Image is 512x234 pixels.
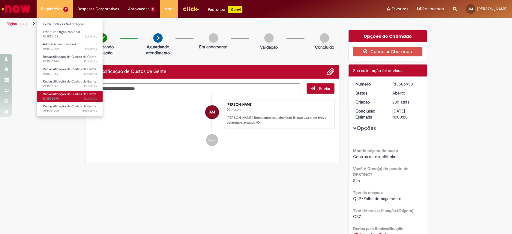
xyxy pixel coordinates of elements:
span: Sua solicitação foi enviada [353,68,403,73]
span: Reclassificação de Custos de Gente [43,79,96,84]
dt: Status [351,90,388,96]
time: 26/09/2025 16:01:59 [85,34,97,39]
div: R13506953 [392,81,420,87]
span: OBZ [353,214,361,219]
span: Despesas Corporativas [77,6,119,12]
b: Dados para Reclassificação [353,226,403,231]
a: Aberto R13559559 : Admissão de Funcionário [37,41,103,52]
span: 6d atrás [85,47,97,51]
span: Reclassificação de Custos de Gente [43,104,96,109]
ul: Histórico de tíquete [90,94,335,152]
a: Aberto R13540944 : Reclassificação de Custos de Gente [37,54,103,65]
time: 16/09/2025 08:43:04 [84,96,97,101]
span: Reclassificação de Custos de Gente [43,92,96,96]
time: 09/09/2025 12:39:56 [392,99,409,105]
span: 13d atrás [84,96,97,101]
div: 09/09/2025 12:39:56 [392,99,420,105]
time: 09/09/2025 12:39:56 [231,108,242,112]
time: 23/09/2025 14:57:54 [85,47,97,51]
span: Reclassificação de Custos de Gente [43,55,96,59]
h2: Reclassificação de Custos de Gente Histórico de tíquete [90,69,166,74]
time: 16/09/2025 08:48:21 [84,84,97,88]
b: Mundo origem do custo [353,148,398,153]
b: Tipo da despesa [353,190,383,195]
span: R13538090 [43,96,97,101]
dt: Número [351,81,388,87]
span: R13538149 [43,72,97,76]
a: Aberto R13506953 : Reclassificação de Custos de Gente [37,103,103,114]
span: R13571403 [43,34,97,39]
img: ServiceNow [1,3,31,15]
span: R13559559 [43,47,97,52]
time: 16/09/2025 16:49:10 [84,59,97,64]
span: Centros de excelência [353,154,395,159]
span: Enviar [319,86,331,91]
ul: Trilhas de página [4,18,337,29]
span: QLP/Folha de pagamento [353,196,401,201]
span: 20d atrás [231,108,242,112]
a: Aberto R13571403 : Estrutura Organizacional [37,29,103,40]
span: 2 [151,7,156,12]
img: arrow-next.png [153,33,163,43]
img: click_logo_yellow_360x200.png [183,4,199,13]
a: Página inicial [7,21,27,26]
button: Adicionar anexos [327,68,334,76]
span: 13d atrás [84,59,97,64]
span: Aprovações [128,6,149,12]
span: 20d atrás [83,109,97,113]
button: Cancelar Chamado [353,47,422,56]
div: Opções do Chamado [349,30,427,42]
time: 09/09/2025 12:39:58 [83,109,97,113]
dt: Conclusão Estimada [351,108,388,120]
a: Aberto R13538120 : Reclassificação de Custos de Gente [37,78,103,89]
textarea: Digite sua mensagem aqui... [90,83,301,94]
span: Requisições [41,6,62,12]
dt: Criação [351,99,388,105]
span: R13506953 [43,109,97,114]
button: Enviar [307,83,334,94]
b: Tipo de reclassificação (Origem) [353,208,413,213]
a: Aberto R13538090 : Reclassificação de Custos de Gente [37,91,103,102]
div: Aberto [392,90,420,96]
a: Exibir Todas as Solicitações [37,21,103,28]
p: Concluído [315,44,334,50]
span: More [164,6,174,12]
p: [PERSON_NAME]! Recebemos seu chamado R13506953 e em breve estaremos atuando. [227,115,331,125]
span: 13d atrás [84,84,97,88]
span: Favoritos [392,6,408,12]
span: 3d atrás [85,34,97,39]
span: Admissão de Funcionário [43,42,81,46]
p: Em andamento [199,44,227,50]
div: [DATE] 10:00:00 [392,108,420,120]
span: AM [469,7,473,11]
span: 13d atrás [84,72,97,76]
a: Rascunhos [417,6,444,12]
div: Padroniza [208,6,242,13]
span: [PERSON_NAME] [477,6,508,11]
b: Você é Dono(a) do pacote de DESTINO? [353,166,409,177]
span: AM [209,105,215,119]
span: R13540944 [43,59,97,64]
span: 20d atrás [392,99,409,105]
span: Sim [353,178,360,183]
p: +GenAi [228,6,242,13]
img: img-circle-grey.png [320,33,329,43]
ul: Requisições [37,18,103,116]
span: R13538120 [43,84,97,89]
img: img-circle-grey.png [264,33,274,43]
a: Aberto R13538149 : Reclassificação de Custos de Gente [37,66,103,77]
li: Ana Laura Bastos Machado [90,100,335,128]
img: img-circle-grey.png [209,33,218,43]
span: Reclassificação de Custos de Gente [43,67,96,71]
time: 16/09/2025 08:55:42 [84,72,97,76]
p: Validação [260,44,278,50]
div: Ana Laura Bastos Machado [205,105,219,119]
span: 7 [63,7,68,12]
div: [PERSON_NAME] [227,103,331,106]
p: Aguardando atendimento [143,44,172,56]
span: Estrutura Organizacional [43,30,80,34]
span: Rascunhos [422,6,444,12]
